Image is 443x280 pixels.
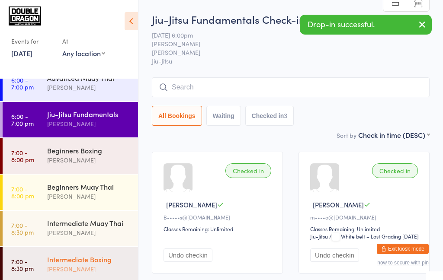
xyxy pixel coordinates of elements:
button: Exit kiosk mode [377,244,429,254]
span: [PERSON_NAME] [152,48,416,57]
a: [DATE] [11,48,32,58]
button: Checked in3 [245,106,294,126]
div: Any location [62,48,105,58]
button: Undo checkin [164,248,212,262]
a: 7:00 -8:00 pmBeginners Muay Thai[PERSON_NAME] [3,175,138,210]
div: Intermediate Boxing [47,255,131,264]
time: 7:00 - 8:00 pm [11,149,34,163]
a: 6:00 -7:00 pmAdvanced Muay Thai[PERSON_NAME] [3,66,138,101]
span: [DATE] 6:00pm [152,31,416,39]
div: Beginners Boxing [47,146,131,155]
input: Search [152,77,430,97]
a: 6:00 -7:00 pmJiu-Jitsu Fundamentals[PERSON_NAME] [3,102,138,137]
div: Events for [11,34,54,48]
span: [PERSON_NAME] [152,39,416,48]
time: 7:00 - 8:30 pm [11,222,34,235]
div: m••••o@[DOMAIN_NAME] [310,213,421,221]
div: [PERSON_NAME] [47,191,131,201]
div: 3 [284,112,287,119]
div: Drop-in successful. [300,15,432,35]
label: Sort by [337,131,356,140]
div: [PERSON_NAME] [47,155,131,165]
span: [PERSON_NAME] [313,200,364,209]
span: Jiu-Jitsu [152,57,430,65]
span: [PERSON_NAME] [166,200,217,209]
div: At [62,34,105,48]
button: how to secure with pin [377,260,429,266]
time: 7:00 - 8:00 pm [11,185,34,199]
div: Classes Remaining: Unlimited [310,225,421,232]
div: [PERSON_NAME] [47,264,131,274]
div: Checked in [225,163,271,178]
div: Check in time (DESC) [358,130,430,140]
div: Classes Remaining: Unlimited [164,225,274,232]
time: 7:00 - 8:30 pm [11,258,34,272]
div: Intermediate Muay Thai [47,218,131,228]
span: / White belt – Last Grading [DATE] [329,232,419,240]
time: 6:00 - 7:00 pm [11,76,34,90]
div: [PERSON_NAME] [47,83,131,92]
div: Jiu-Jitsu Fundamentals [47,109,131,119]
a: 7:00 -8:00 pmBeginners Boxing[PERSON_NAME] [3,138,138,174]
div: [PERSON_NAME] [47,228,131,238]
h2: Jiu-Jitsu Fundamentals Check-in [152,12,430,26]
div: Checked in [372,163,418,178]
div: B•••••s@[DOMAIN_NAME] [164,213,274,221]
button: All Bookings [152,106,202,126]
button: Waiting [206,106,241,126]
div: [PERSON_NAME] [47,119,131,129]
time: 6:00 - 7:00 pm [11,113,34,127]
div: Beginners Muay Thai [47,182,131,191]
a: 7:00 -8:30 pmIntermediate Muay Thai[PERSON_NAME] [3,211,138,246]
div: Jiu-Jitsu [310,232,328,240]
button: Undo checkin [310,248,359,262]
img: Double Dragon Gym [9,6,41,25]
